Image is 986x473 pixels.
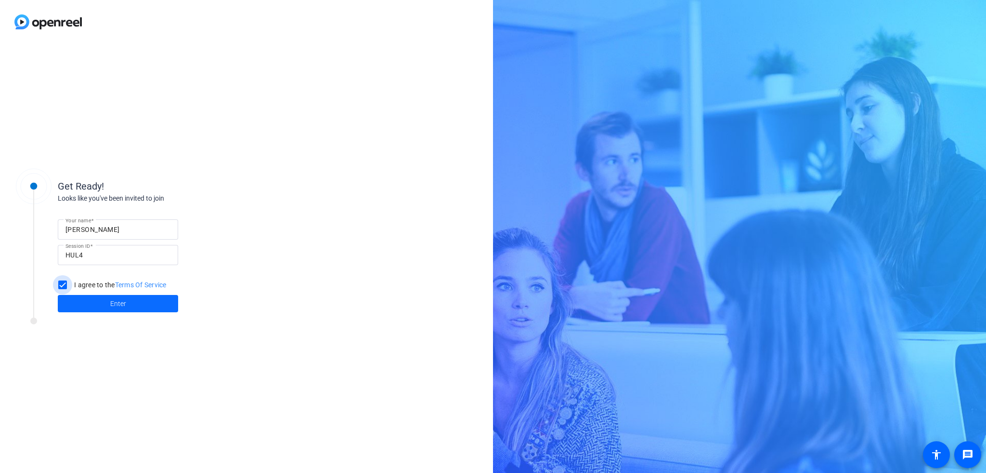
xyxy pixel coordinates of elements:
[58,193,250,204] div: Looks like you've been invited to join
[58,179,250,193] div: Get Ready!
[962,449,973,460] mat-icon: message
[65,217,91,223] mat-label: Your name
[931,449,942,460] mat-icon: accessibility
[110,299,126,309] span: Enter
[58,295,178,312] button: Enter
[72,280,167,290] label: I agree to the
[115,281,167,289] a: Terms Of Service
[65,243,90,249] mat-label: Session ID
